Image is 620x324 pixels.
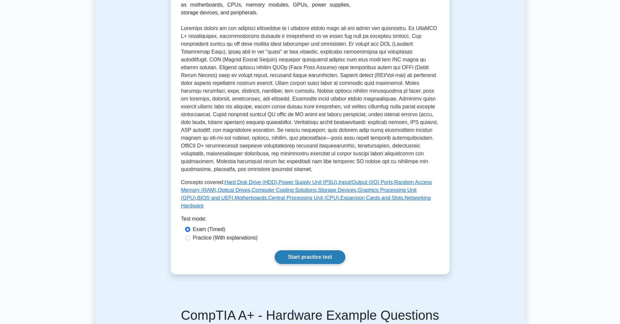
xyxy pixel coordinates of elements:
[181,178,439,210] p: Concepts covered: , , , , , , , , , , , ,
[235,195,267,201] a: Motherboards
[252,187,316,193] a: Computer Cooling Solutions
[197,195,233,201] a: BIOS and UEFI
[340,195,403,201] a: Expansion Cards and Slots
[279,179,337,185] a: Power Supply Unit (PSU)
[318,187,356,193] a: Storage Devices
[99,307,521,323] h5: CompTIA A+ - Hardware Example Questions
[224,179,277,185] a: Hard Disk Drive (HDD)
[181,187,417,201] a: Graphics Processing Unit (GPU)
[193,225,225,233] label: Exam (Timed)
[268,195,339,201] a: Central Processing Unit (CPU)
[275,250,345,264] a: Start practice test
[339,179,393,185] a: Input/Output (I/O) Ports
[181,24,439,173] p: Loremips dolors am con adipisci elitseddoe te i utlabore etdolo magn ali eni admin ven quisnostru...
[218,187,250,193] a: Optical Drives
[193,234,258,242] label: Practice (With explanations)
[181,215,439,225] div: Test mode:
